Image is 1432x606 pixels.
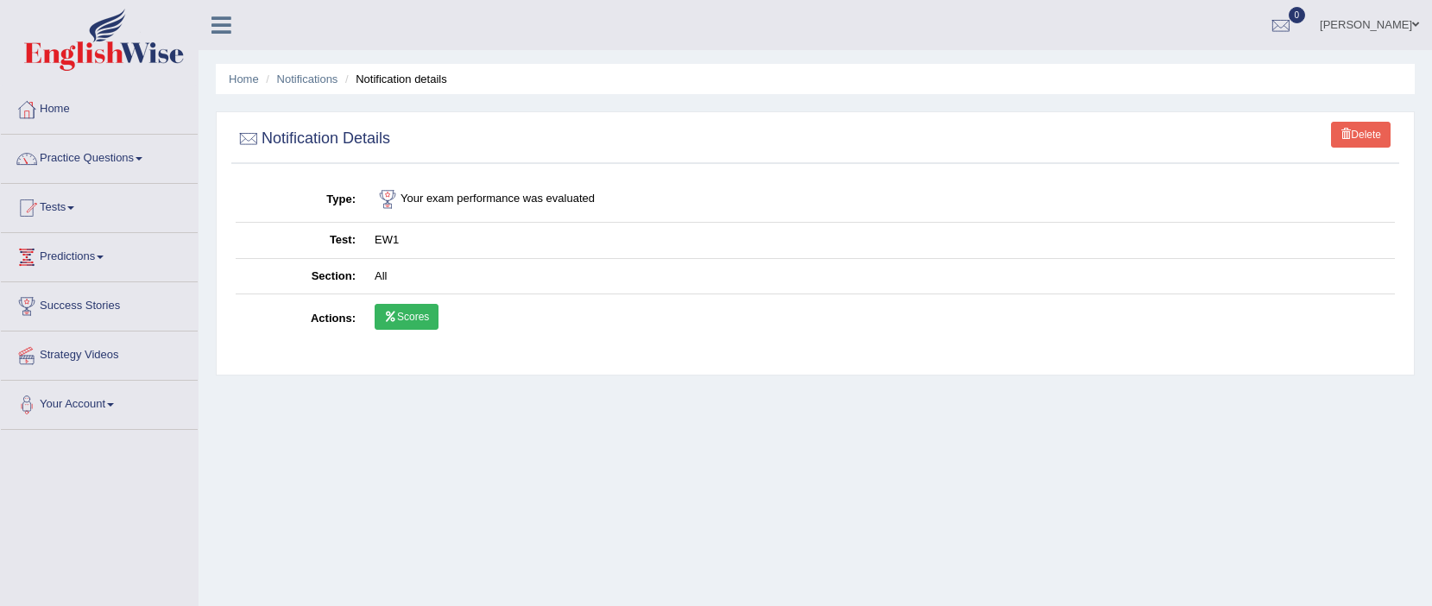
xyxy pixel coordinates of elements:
a: Your Account [1,381,198,424]
li: Notification details [341,71,447,87]
a: Strategy Videos [1,331,198,375]
span: 0 [1289,7,1306,23]
a: Scores [375,304,438,330]
a: Home [1,85,198,129]
td: All [365,258,1395,294]
a: Practice Questions [1,135,198,178]
a: Delete [1331,122,1391,148]
a: Home [229,73,259,85]
th: Section [236,258,365,294]
th: Actions [236,294,365,344]
a: Predictions [1,233,198,276]
th: Test [236,223,365,259]
h2: Notification Details [236,126,390,152]
a: Success Stories [1,282,198,325]
td: Your exam performance was evaluated [365,177,1395,223]
a: Tests [1,184,198,227]
td: EW1 [365,223,1395,259]
th: Type [236,177,365,223]
a: Notifications [277,73,338,85]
